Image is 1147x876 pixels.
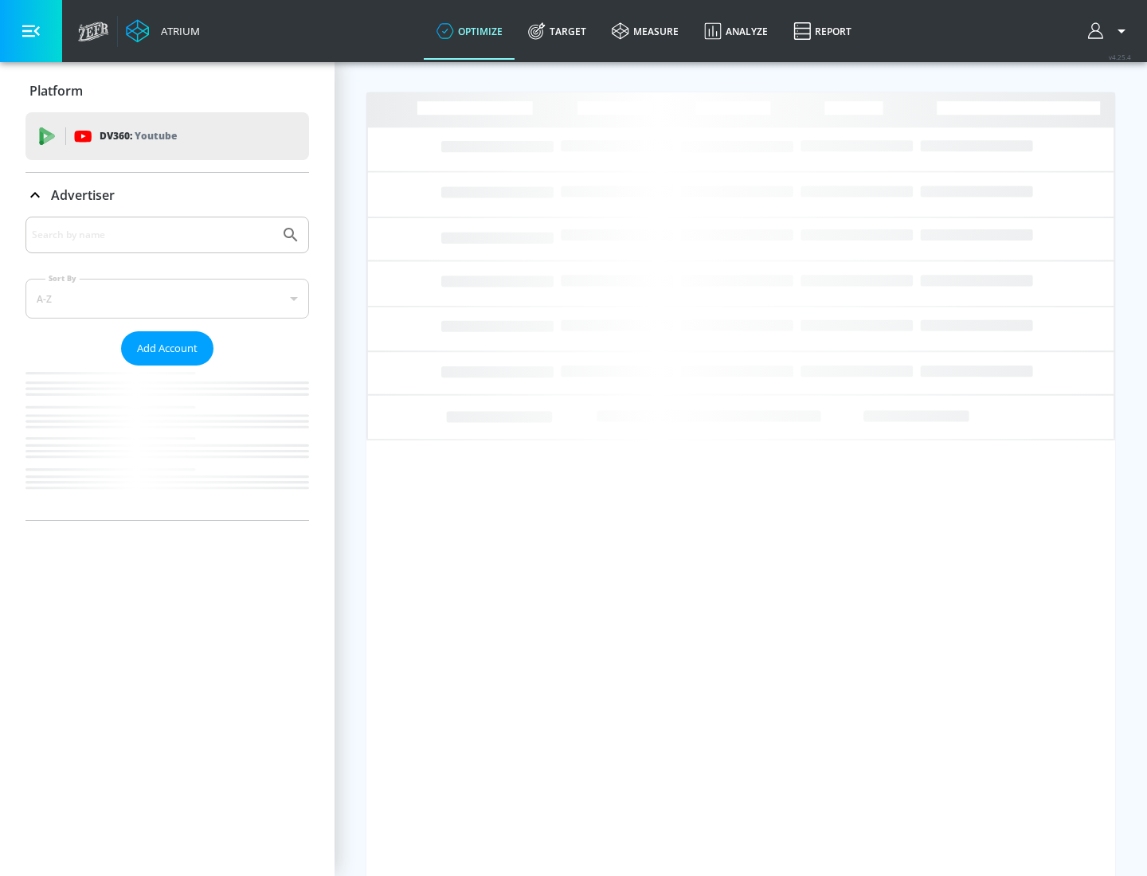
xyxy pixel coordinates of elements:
a: Analyze [691,2,781,60]
a: Report [781,2,864,60]
div: Atrium [155,24,200,38]
div: A-Z [25,279,309,319]
button: Add Account [121,331,213,366]
p: Advertiser [51,186,115,204]
span: v 4.25.4 [1109,53,1131,61]
p: Youtube [135,127,177,144]
a: measure [599,2,691,60]
a: optimize [424,2,515,60]
div: DV360: Youtube [25,112,309,160]
div: Advertiser [25,173,309,217]
a: Target [515,2,599,60]
nav: list of Advertiser [25,366,309,520]
span: Add Account [137,339,198,358]
div: Advertiser [25,217,309,520]
a: Atrium [126,19,200,43]
input: Search by name [32,225,273,245]
label: Sort By [45,273,80,284]
p: DV360: [100,127,177,145]
div: Platform [25,68,309,113]
p: Platform [29,82,83,100]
